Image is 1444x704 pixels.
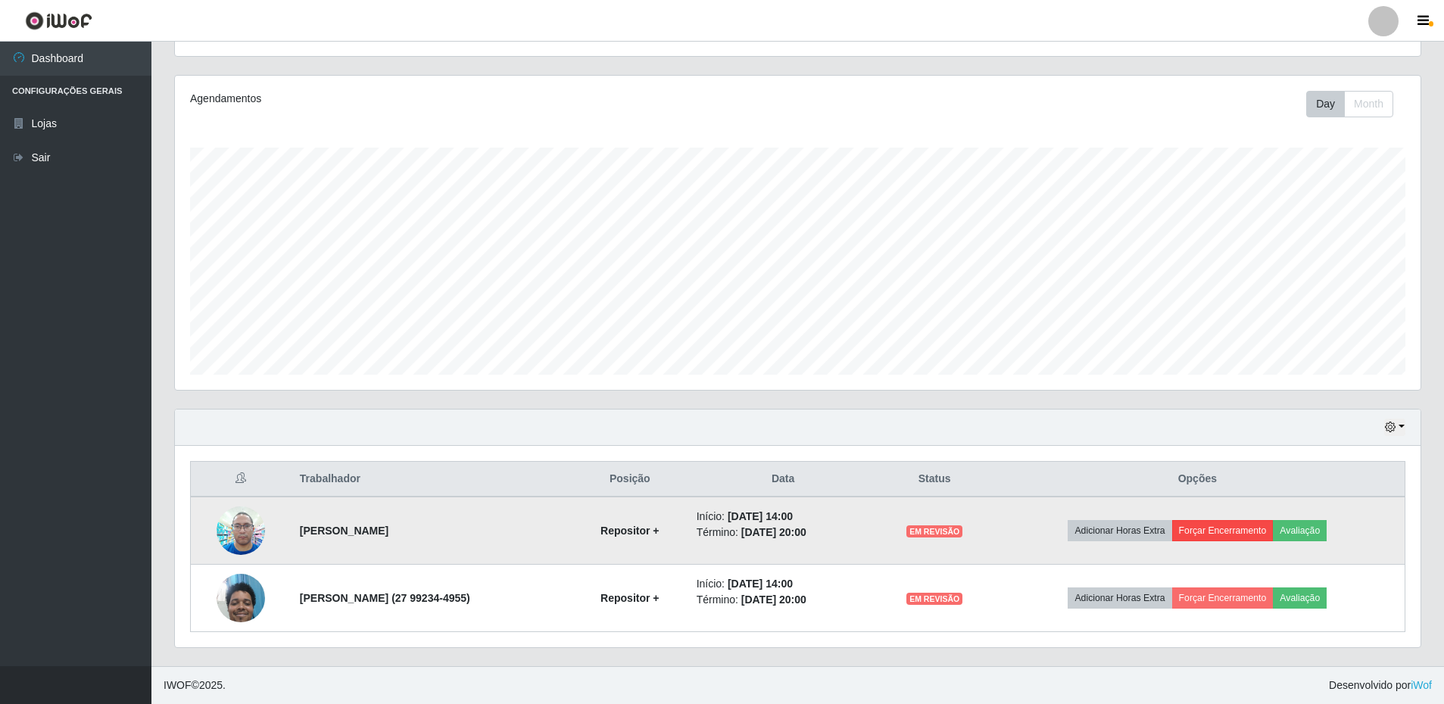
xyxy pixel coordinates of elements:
[990,462,1405,497] th: Opções
[697,576,870,592] li: Início:
[291,462,572,497] th: Trabalhador
[697,525,870,540] li: Término:
[1344,91,1393,117] button: Month
[572,462,688,497] th: Posição
[1306,91,1405,117] div: Toolbar with button groups
[600,592,659,604] strong: Repositor +
[741,593,806,606] time: [DATE] 20:00
[1306,91,1393,117] div: First group
[217,565,265,630] img: 1753733512120.jpeg
[217,498,265,562] img: 1752581943955.jpeg
[906,525,962,537] span: EM REVISÃO
[906,593,962,605] span: EM REVISÃO
[741,526,806,538] time: [DATE] 20:00
[1068,520,1171,541] button: Adicionar Horas Extra
[600,525,659,537] strong: Repositor +
[1068,587,1171,609] button: Adicionar Horas Extra
[300,525,388,537] strong: [PERSON_NAME]
[688,462,879,497] th: Data
[25,11,92,30] img: CoreUI Logo
[1306,91,1345,117] button: Day
[190,91,683,107] div: Agendamentos
[1273,520,1327,541] button: Avaliação
[728,578,793,590] time: [DATE] 14:00
[164,678,226,693] span: © 2025 .
[1273,587,1327,609] button: Avaliação
[300,592,470,604] strong: [PERSON_NAME] (27 99234-4955)
[164,679,192,691] span: IWOF
[697,509,870,525] li: Início:
[1172,520,1274,541] button: Forçar Encerramento
[1172,587,1274,609] button: Forçar Encerramento
[879,462,990,497] th: Status
[1411,679,1432,691] a: iWof
[1329,678,1432,693] span: Desenvolvido por
[728,510,793,522] time: [DATE] 14:00
[697,592,870,608] li: Término:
